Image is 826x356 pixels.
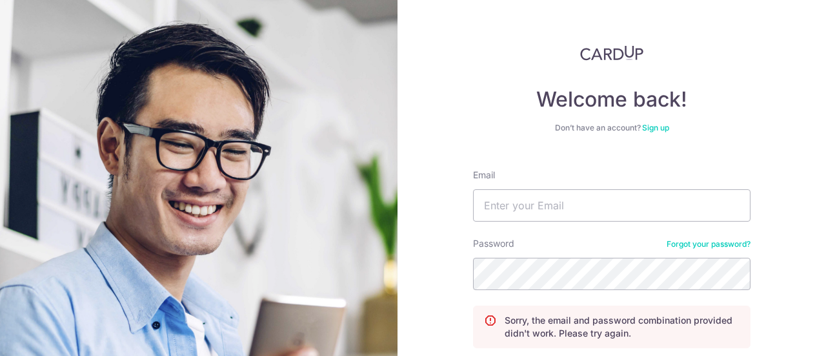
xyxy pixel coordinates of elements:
a: Sign up [642,123,669,132]
input: Enter your Email [473,189,750,222]
h4: Welcome back! [473,87,750,112]
a: Forgot your password? [667,239,750,249]
label: Password [473,237,514,250]
p: Sorry, the email and password combination provided didn't work. Please try again. [505,314,740,340]
label: Email [473,169,495,182]
img: CardUp Logo [580,45,643,61]
div: Don’t have an account? [473,123,750,133]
